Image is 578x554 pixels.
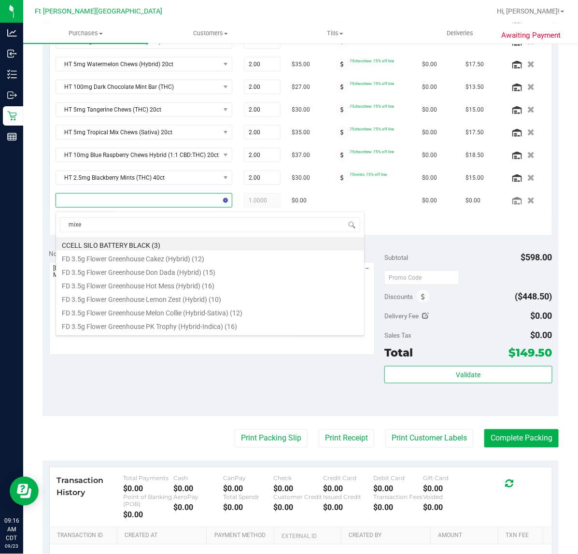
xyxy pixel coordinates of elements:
[373,503,423,512] div: $0.00
[235,429,308,448] button: Print Packing Slip
[423,173,437,183] span: $0.00
[4,542,19,550] p: 09/23
[56,125,232,140] span: NO DATA FOUND
[244,57,280,71] input: 2.00
[398,23,523,43] a: Deliveries
[56,102,232,117] span: NO DATA FOUND
[124,511,174,520] div: $0.00
[56,80,220,94] span: HT 100mg Dark Chocolate Mint Bar (THC)
[350,172,387,177] span: 75mints: 75% off line
[173,475,224,482] div: Cash
[423,60,437,69] span: $0.00
[423,494,474,501] div: Voided
[466,60,484,69] span: $17.50
[466,173,484,183] span: $15.00
[292,196,307,205] span: $0.00
[324,503,374,512] div: $0.00
[244,171,280,185] input: 2.00
[384,332,411,340] span: Sales Tax
[56,57,220,71] span: HT 5mg Watermelon Chews (Hybrid) 20ct
[273,23,398,43] a: Tills
[292,151,310,160] span: $37.00
[466,83,484,92] span: $13.50
[292,83,310,92] span: $27.00
[7,70,17,79] inline-svg: Inventory
[423,313,429,320] i: Edit Delivery Fee
[501,30,561,41] span: Awaiting Payment
[350,81,395,86] span: 75chocchew: 75% off line
[423,105,437,114] span: $0.00
[385,429,473,448] button: Print Customer Labels
[224,503,274,512] div: $0.00
[423,151,437,160] span: $0.00
[7,111,17,121] inline-svg: Retail
[56,57,232,71] span: NO DATA FOUND
[350,127,395,131] span: 75chocchew: 75% off line
[531,330,552,341] span: $0.00
[56,170,232,185] span: NO DATA FOUND
[292,60,310,69] span: $35.00
[124,494,174,508] div: Point of Banking (POB)
[423,475,474,482] div: Gift Card
[124,484,174,494] div: $0.00
[56,148,232,162] span: NO DATA FOUND
[125,532,203,540] a: Created At
[324,475,374,482] div: Credit Card
[56,148,220,162] span: HT 10mg Blue Raspberry Chews Hybrid (1:1 CBD:THC) 20ct
[350,104,395,109] span: 75chocchew: 75% off line
[384,346,413,360] span: Total
[224,475,274,482] div: CanPay
[4,516,19,542] p: 09:16 AM CDT
[173,494,224,501] div: AeroPay
[23,23,148,43] a: Purchases
[292,105,310,114] span: $30.00
[423,484,474,494] div: $0.00
[384,270,459,285] input: Promo Code
[224,484,274,494] div: $0.00
[319,429,374,448] button: Print Receipt
[244,126,280,139] input: 2.00
[423,128,437,137] span: $0.00
[466,196,481,205] span: $0.00
[35,7,162,15] span: Ft [PERSON_NAME][GEOGRAPHIC_DATA]
[384,254,408,261] span: Subtotal
[438,532,494,540] a: Amount
[466,151,484,160] span: $18.50
[149,29,273,38] span: Customers
[384,366,552,384] button: Validate
[423,196,437,205] span: $0.00
[10,477,39,506] iframe: Resource center
[506,532,539,540] a: Txn Fee
[373,475,423,482] div: Debit Card
[7,49,17,58] inline-svg: Inbound
[531,311,552,321] span: $0.00
[434,29,486,38] span: Deliveries
[349,532,427,540] a: Created By
[273,475,324,482] div: Check
[7,132,17,142] inline-svg: Reports
[148,23,273,43] a: Customers
[423,83,437,92] span: $0.00
[244,148,280,162] input: 2.00
[273,494,324,501] div: Customer Credit
[521,252,552,262] span: $598.00
[292,128,310,137] span: $35.00
[324,494,374,501] div: Issued Credit
[244,103,280,116] input: 2.00
[456,371,480,379] span: Validate
[373,484,423,494] div: $0.00
[56,126,220,139] span: HT 5mg Tropical Mix Chews (Sativa) 20ct
[515,291,552,301] span: ($448.50)
[23,29,148,38] span: Purchases
[7,28,17,38] inline-svg: Analytics
[56,103,220,116] span: HT 5mg Tangerine Chews (THC) 20ct
[274,527,341,545] th: External ID
[273,503,324,512] div: $0.00
[224,494,274,501] div: Total Spendr
[173,484,224,494] div: $0.00
[350,149,395,154] span: 75chocchew: 75% off line
[244,80,280,94] input: 2.00
[466,105,484,114] span: $15.00
[49,250,96,257] span: Notes (optional)
[56,171,220,185] span: HT 2.5mg Blackberry Mints (THC) 40ct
